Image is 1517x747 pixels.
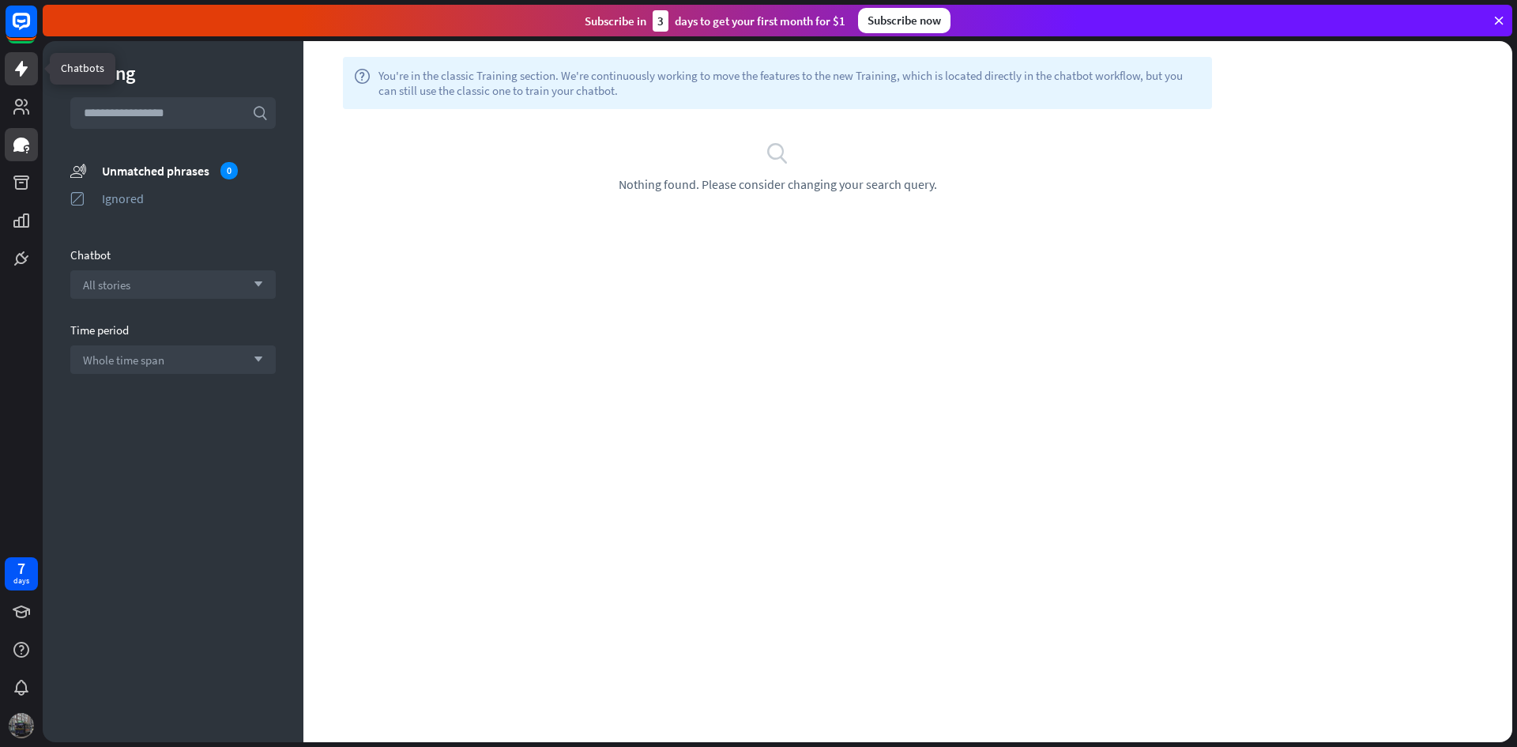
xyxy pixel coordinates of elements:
[858,8,950,33] div: Subscribe now
[70,61,276,85] div: Training
[378,68,1201,98] span: You're in the classic Training section. We're continuously working to move the features to the ne...
[619,176,937,192] span: Nothing found. Please consider changing your search query.
[653,10,668,32] div: 3
[252,105,268,121] i: search
[766,141,789,164] i: search
[354,68,371,98] i: help
[246,280,263,289] i: arrow_down
[585,10,845,32] div: Subscribe in days to get your first month for $1
[70,247,276,262] div: Chatbot
[17,561,25,575] div: 7
[102,191,276,206] div: Ignored
[102,162,276,179] div: Unmatched phrases
[70,162,86,179] i: unmatched_phrases
[70,191,86,206] i: ignored
[5,557,38,590] a: 7 days
[13,6,60,54] button: Open LiveChat chat widget
[246,355,263,364] i: arrow_down
[83,277,130,292] span: All stories
[220,162,238,179] div: 0
[70,323,276,338] div: Time period
[83,353,164,368] span: Whole time span
[13,575,29,587] div: days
